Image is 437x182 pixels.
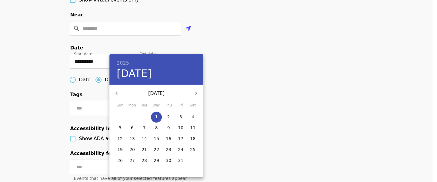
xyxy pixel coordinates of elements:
p: 17 [178,136,183,142]
span: Wed [151,103,162,109]
p: 26 [117,157,123,163]
button: 9 [163,123,174,133]
button: 29 [151,155,162,166]
button: 24 [175,144,186,155]
span: Mon [127,103,138,109]
button: 22 [151,144,162,155]
p: 21 [142,147,147,153]
button: 18 [187,133,198,144]
p: 15 [154,136,159,142]
p: 6 [131,125,134,131]
p: 23 [166,147,171,153]
p: 18 [190,136,195,142]
button: 23 [163,144,174,155]
p: 24 [178,147,183,153]
button: 16 [163,133,174,144]
span: Thu [163,103,174,109]
p: 19 [117,147,123,153]
p: 29 [154,157,159,163]
button: 2 [163,112,174,123]
p: 22 [154,147,159,153]
p: 16 [166,136,171,142]
p: 9 [167,125,170,131]
p: 7 [143,125,146,131]
span: Sat [187,103,198,109]
button: 17 [175,133,186,144]
button: 31 [175,155,186,166]
button: 5 [115,123,125,133]
p: 28 [142,157,147,163]
p: 13 [129,136,135,142]
button: 12 [115,133,125,144]
button: [DATE] [117,67,152,80]
button: 19 [115,144,125,155]
p: 5 [119,125,122,131]
p: 31 [178,157,183,163]
button: 2025 [117,59,129,67]
p: 8 [155,125,158,131]
p: 11 [190,125,195,131]
button: 6 [127,123,138,133]
button: 7 [139,123,150,133]
p: 27 [129,157,135,163]
p: 30 [166,157,171,163]
p: 12 [117,136,123,142]
p: 3 [179,114,182,120]
button: 14 [139,133,150,144]
p: 4 [192,114,194,120]
button: 26 [115,155,125,166]
p: 1 [155,114,158,120]
button: 30 [163,155,174,166]
button: 13 [127,133,138,144]
p: [DATE] [124,90,189,97]
p: 2 [167,114,170,120]
p: 10 [178,125,183,131]
p: 20 [129,147,135,153]
button: 25 [187,144,198,155]
p: 25 [190,147,195,153]
button: 1 [151,112,162,123]
button: 4 [187,112,198,123]
button: 10 [175,123,186,133]
button: 3 [175,112,186,123]
button: 27 [127,155,138,166]
button: 20 [127,144,138,155]
button: 8 [151,123,162,133]
button: 28 [139,155,150,166]
span: Tue [139,103,150,109]
span: Sun [115,103,125,109]
span: Fri [175,103,186,109]
p: 14 [142,136,147,142]
button: 21 [139,144,150,155]
button: 15 [151,133,162,144]
button: 11 [187,123,198,133]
